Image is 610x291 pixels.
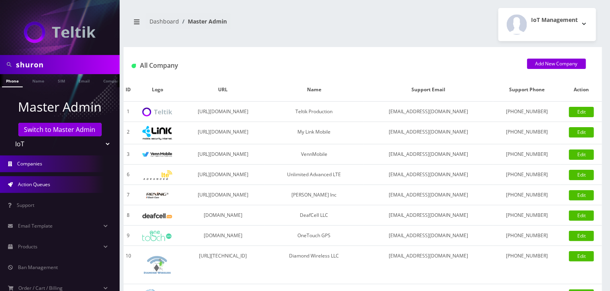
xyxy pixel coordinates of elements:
[99,74,126,87] a: Company
[142,250,172,280] img: Diamond Wireless LLC
[28,74,48,87] a: Name
[182,165,264,185] td: [URL][DOMAIN_NAME]
[569,149,594,160] a: Edit
[124,102,133,122] td: 1
[493,185,561,205] td: [PHONE_NUMBER]
[531,17,578,24] h2: IoT Management
[142,192,172,199] img: Rexing Inc
[493,226,561,246] td: [PHONE_NUMBER]
[493,122,561,144] td: [PHONE_NUMBER]
[75,74,94,87] a: Email
[18,160,43,167] span: Companies
[264,144,364,165] td: VennMobile
[498,8,596,41] button: IoT Management
[569,210,594,221] a: Edit
[569,127,594,138] a: Edit
[364,122,493,144] td: [EMAIL_ADDRESS][DOMAIN_NAME]
[264,205,364,226] td: DeafCell LLC
[569,231,594,241] a: Edit
[130,13,357,36] nav: breadcrumb
[493,102,561,122] td: [PHONE_NUMBER]
[24,22,96,43] img: IoT
[182,246,264,284] td: [URL][TECHNICAL_ID]
[142,152,172,157] img: VennMobile
[182,78,264,102] th: URL
[142,170,172,180] img: Unlimited Advanced LTE
[264,246,364,284] td: Diamond Wireless LLC
[493,144,561,165] td: [PHONE_NUMBER]
[569,107,594,117] a: Edit
[182,102,264,122] td: [URL][DOMAIN_NAME]
[527,59,586,69] a: Add New Company
[2,74,23,87] a: Phone
[493,246,561,284] td: [PHONE_NUMBER]
[561,78,602,102] th: Action
[364,144,493,165] td: [EMAIL_ADDRESS][DOMAIN_NAME]
[264,185,364,205] td: [PERSON_NAME] Inc
[264,226,364,246] td: OneTouch GPS
[124,226,133,246] td: 9
[364,205,493,226] td: [EMAIL_ADDRESS][DOMAIN_NAME]
[142,126,172,140] img: My Link Mobile
[18,264,58,271] span: Ban Management
[264,165,364,185] td: Unlimited Advanced LTE
[493,165,561,185] td: [PHONE_NUMBER]
[124,246,133,284] td: 10
[124,78,133,102] th: ID
[493,78,561,102] th: Support Phone
[364,78,493,102] th: Support Email
[264,122,364,144] td: My Link Mobile
[264,102,364,122] td: Teltik Production
[182,144,264,165] td: [URL][DOMAIN_NAME]
[569,251,594,262] a: Edit
[364,246,493,284] td: [EMAIL_ADDRESS][DOMAIN_NAME]
[493,205,561,226] td: [PHONE_NUMBER]
[182,122,264,144] td: [URL][DOMAIN_NAME]
[364,226,493,246] td: [EMAIL_ADDRESS][DOMAIN_NAME]
[124,185,133,205] td: 7
[179,17,227,26] li: Master Admin
[133,78,182,102] th: Logo
[264,78,364,102] th: Name
[124,165,133,185] td: 6
[182,226,264,246] td: [DOMAIN_NAME]
[182,185,264,205] td: [URL][DOMAIN_NAME]
[142,231,172,241] img: OneTouch GPS
[364,102,493,122] td: [EMAIL_ADDRESS][DOMAIN_NAME]
[142,213,172,218] img: DeafCell LLC
[182,205,264,226] td: [DOMAIN_NAME]
[364,185,493,205] td: [EMAIL_ADDRESS][DOMAIN_NAME]
[150,18,179,25] a: Dashboard
[17,202,34,208] span: Support
[54,74,69,87] a: SIM
[124,144,133,165] td: 3
[569,190,594,201] a: Edit
[132,64,136,68] img: All Company
[124,205,133,226] td: 8
[569,170,594,180] a: Edit
[18,181,50,188] span: Action Queues
[124,122,133,144] td: 2
[18,222,53,229] span: Email Template
[142,108,172,117] img: Teltik Production
[364,165,493,185] td: [EMAIL_ADDRESS][DOMAIN_NAME]
[16,57,118,72] input: Search in Company
[18,243,37,250] span: Products
[132,62,515,69] h1: All Company
[18,123,102,136] a: Switch to Master Admin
